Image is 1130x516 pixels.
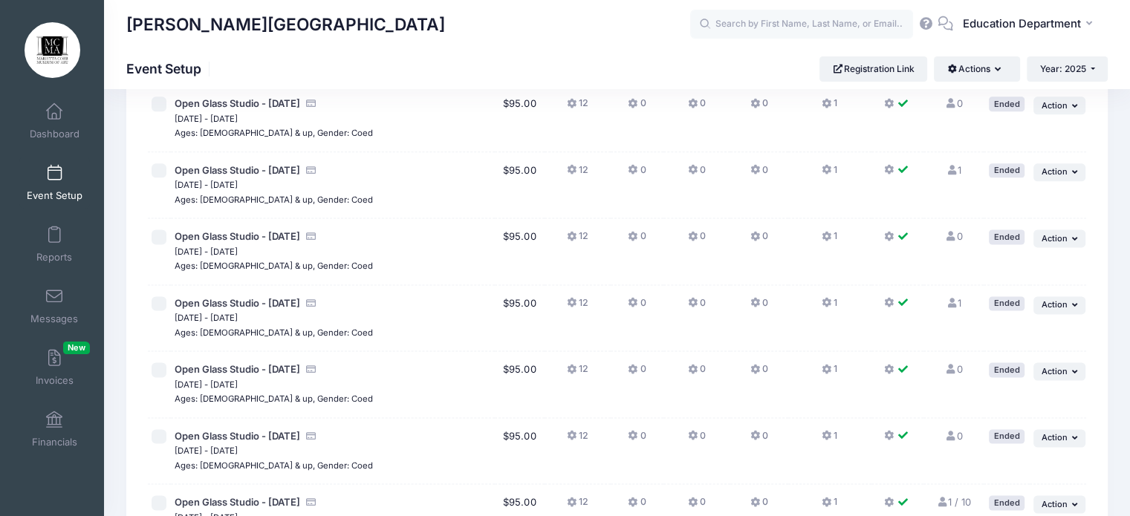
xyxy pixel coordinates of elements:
i: Accepting Credit Card Payments [305,298,317,308]
td: $95.00 [495,418,544,485]
i: Accepting Credit Card Payments [305,365,317,374]
small: [DATE] - [DATE] [175,445,238,456]
span: Open Glass Studio - [DATE] [175,363,300,375]
small: Ages: [DEMOGRAPHIC_DATA] & up, Gender: Coed [175,327,373,338]
button: 0 [688,296,706,318]
button: 12 [566,229,588,251]
button: 1 [822,97,837,118]
button: 1 [822,362,837,384]
button: 0 [750,97,768,118]
button: 1 [822,296,837,318]
a: 1 / 10 [936,496,971,508]
span: Action [1042,166,1068,177]
button: Action [1033,296,1085,314]
button: 0 [750,296,768,318]
td: $95.00 [495,285,544,352]
a: 0 [944,97,962,109]
h1: Event Setup [126,61,214,76]
button: 12 [566,163,588,185]
div: Ended [989,495,1025,509]
button: 0 [628,296,646,318]
button: 12 [566,97,588,118]
img: Marietta Cobb Museum of Art [25,22,80,78]
button: 0 [750,429,768,451]
button: 0 [688,97,706,118]
span: Open Glass Studio - [DATE] [175,164,300,176]
small: Ages: [DEMOGRAPHIC_DATA] & up, Gender: Coed [175,128,373,138]
a: 1 [946,164,961,176]
button: 0 [628,97,646,118]
div: Ended [989,362,1025,376]
button: 0 [688,362,706,384]
span: Action [1042,432,1068,442]
a: InvoicesNew [19,342,90,393]
td: $95.00 [495,218,544,285]
button: Actions [934,56,1019,82]
span: Open Glass Studio - [DATE] [175,297,300,309]
button: 0 [750,362,768,384]
i: Accepting Credit Card Payments [305,431,317,441]
button: Action [1033,362,1085,380]
div: Ended [989,429,1025,443]
small: Ages: [DEMOGRAPHIC_DATA] & up, Gender: Coed [175,261,373,271]
a: Messages [19,280,90,332]
button: 0 [628,429,646,451]
a: 0 [944,363,962,375]
td: $95.00 [495,85,544,152]
button: 12 [566,362,588,384]
span: Action [1042,233,1068,244]
a: Event Setup [19,157,90,209]
i: Accepting Credit Card Payments [305,232,317,241]
button: 0 [750,229,768,251]
a: Dashboard [19,95,90,147]
span: Year: 2025 [1040,63,1086,74]
span: Financials [32,436,77,448]
button: Action [1033,429,1085,447]
small: Ages: [DEMOGRAPHIC_DATA] & up, Gender: Coed [175,195,373,205]
td: $95.00 [495,152,544,219]
span: New [63,342,90,354]
span: Education Department [963,16,1081,32]
small: Ages: [DEMOGRAPHIC_DATA] & up, Gender: Coed [175,460,373,471]
button: Action [1033,97,1085,114]
input: Search by First Name, Last Name, or Email... [690,10,913,39]
a: 0 [944,230,962,242]
button: 12 [566,296,588,318]
button: 0 [628,229,646,251]
i: Accepting Credit Card Payments [305,166,317,175]
button: Action [1033,229,1085,247]
td: $95.00 [495,351,544,418]
button: Year: 2025 [1027,56,1108,82]
span: Action [1042,299,1068,310]
span: Action [1042,366,1068,376]
span: Open Glass Studio - [DATE] [175,430,300,442]
button: Education Department [953,7,1108,42]
button: 1 [822,163,837,185]
small: [DATE] - [DATE] [175,180,238,190]
button: 0 [750,163,768,185]
h1: [PERSON_NAME][GEOGRAPHIC_DATA] [126,7,445,42]
span: Action [1042,499,1068,509]
span: Dashboard [30,128,79,140]
i: Accepting Credit Card Payments [305,497,317,507]
span: Invoices [36,374,74,387]
button: 0 [688,429,706,451]
small: [DATE] - [DATE] [175,246,238,257]
button: 0 [628,362,646,384]
span: Open Glass Studio - [DATE] [175,496,300,508]
a: Financials [19,403,90,455]
span: Open Glass Studio - [DATE] [175,230,300,242]
small: [DATE] - [DATE] [175,114,238,124]
div: Ended [989,163,1025,177]
button: 0 [688,163,706,185]
span: Action [1042,100,1068,111]
a: 0 [944,430,962,442]
button: 0 [628,163,646,185]
a: Reports [19,218,90,270]
button: Action [1033,163,1085,181]
div: Ended [989,229,1025,244]
button: 1 [822,229,837,251]
button: 12 [566,429,588,451]
button: 1 [822,429,837,451]
a: 1 [946,297,961,309]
